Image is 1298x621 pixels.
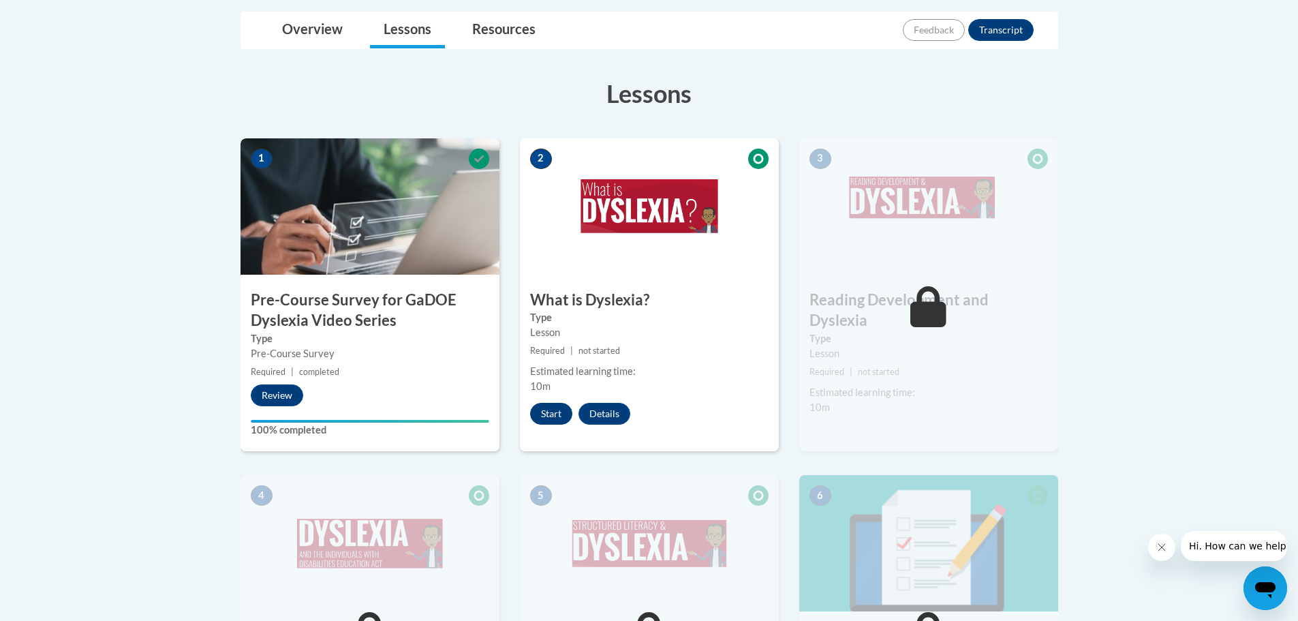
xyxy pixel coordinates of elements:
a: Resources [459,12,549,48]
div: Pre-Course Survey [251,346,489,361]
h3: Pre-Course Survey for GaDOE Dyslexia Video Series [241,290,499,332]
span: 4 [251,485,273,506]
span: Required [251,367,285,377]
img: Course Image [520,138,779,275]
span: 10m [809,402,830,413]
span: | [291,367,294,377]
span: 5 [530,485,552,506]
h3: Reading Development and Dyslexia [799,290,1058,332]
button: Start [530,403,572,425]
span: | [850,367,852,377]
img: Course Image [799,475,1058,611]
span: | [570,346,573,356]
a: Lessons [370,12,445,48]
span: 2 [530,149,552,169]
label: Type [251,331,489,346]
h3: What is Dyslexia? [520,290,779,311]
iframe: Button to launch messaging window [1243,566,1287,610]
button: Review [251,384,303,406]
span: 3 [809,149,831,169]
img: Course Image [241,475,499,611]
h3: Lessons [241,76,1058,110]
img: Course Image [799,138,1058,275]
span: Hi. How can we help? [8,10,110,20]
img: Course Image [520,475,779,611]
div: Lesson [809,346,1048,361]
span: Required [809,367,844,377]
label: 100% completed [251,423,489,438]
span: 6 [809,485,831,506]
span: 1 [251,149,273,169]
button: Transcript [968,19,1034,41]
a: Overview [268,12,356,48]
span: 10m [530,380,551,392]
label: Type [809,331,1048,346]
iframe: Message from company [1181,531,1287,561]
div: Estimated learning time: [530,364,769,379]
div: Your progress [251,420,489,423]
span: Required [530,346,565,356]
button: Details [578,403,630,425]
div: Lesson [530,325,769,340]
button: Feedback [903,19,965,41]
iframe: Close message [1148,534,1175,561]
span: completed [299,367,339,377]
span: not started [578,346,620,356]
span: not started [858,367,899,377]
img: Course Image [241,138,499,275]
div: Estimated learning time: [809,385,1048,400]
label: Type [530,310,769,325]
